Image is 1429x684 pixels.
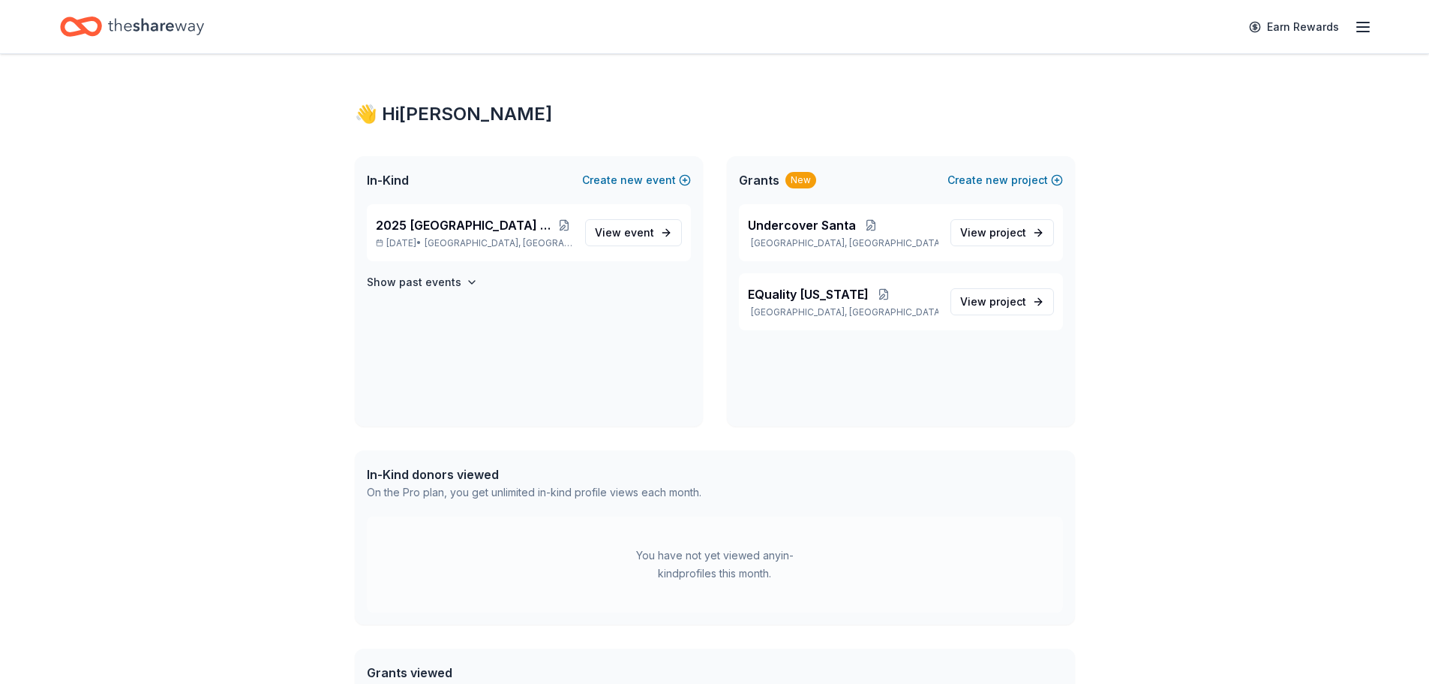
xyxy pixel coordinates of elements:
[950,288,1054,315] a: View project
[595,224,654,242] span: View
[748,216,856,234] span: Undercover Santa
[355,102,1075,126] div: 👋 Hi [PERSON_NAME]
[960,224,1026,242] span: View
[620,171,643,189] span: new
[621,547,809,583] div: You have not yet viewed any in-kind profiles this month.
[1240,14,1348,41] a: Earn Rewards
[947,171,1063,189] button: Createnewproject
[425,237,572,249] span: [GEOGRAPHIC_DATA], [GEOGRAPHIC_DATA]
[624,226,654,239] span: event
[367,273,461,291] h4: Show past events
[367,273,478,291] button: Show past events
[367,171,409,189] span: In-Kind
[960,293,1026,311] span: View
[367,466,701,484] div: In-Kind donors viewed
[367,664,656,682] div: Grants viewed
[376,237,573,249] p: [DATE] •
[585,219,682,246] a: View event
[60,9,204,44] a: Home
[582,171,691,189] button: Createnewevent
[989,295,1026,308] span: project
[748,285,869,303] span: EQuality [US_STATE]
[748,237,938,249] p: [GEOGRAPHIC_DATA], [GEOGRAPHIC_DATA]
[367,484,701,502] div: On the Pro plan, you get unlimited in-kind profile views each month.
[950,219,1054,246] a: View project
[748,306,938,318] p: [GEOGRAPHIC_DATA], [GEOGRAPHIC_DATA]
[785,172,816,188] div: New
[989,226,1026,239] span: project
[376,216,556,234] span: 2025 [GEOGRAPHIC_DATA] Equality [US_STATE] Gala
[986,171,1008,189] span: new
[739,171,779,189] span: Grants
